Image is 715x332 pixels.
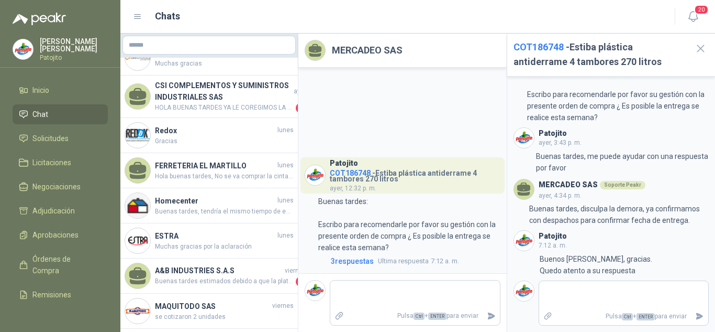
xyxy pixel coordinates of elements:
span: lunes [277,231,294,241]
img: Company Logo [125,298,150,324]
a: 3respuestasUltima respuesta7:12 a. m. [329,255,500,267]
a: Negociaciones [13,177,108,197]
div: Soporte Peakr [600,181,645,189]
span: Chat [32,109,48,120]
a: Company LogoMAQUITODO SASviernesse cotizaron 2 unidades [120,294,298,329]
img: Company Logo [125,193,150,218]
span: COT186748 [330,169,371,177]
a: Órdenes de Compra [13,249,108,281]
span: 1 [296,103,306,113]
span: ayer, 4:34 p. m. [539,192,582,199]
h1: Chats [155,9,180,24]
button: Enviar [691,307,708,326]
span: ENTER [428,313,446,320]
h4: ESTRA [155,230,275,242]
img: Company Logo [305,281,325,301]
span: Muchas gracias por la aclaración [155,242,294,252]
h4: A&B INDUSTRIES S.A.S [155,265,283,276]
a: Aprobaciones [13,225,108,245]
a: Solicitudes [13,128,108,148]
span: Solicitudes [32,133,69,144]
p: Buenos [PERSON_NAME], gracias. Quedo atento a su respuesta [540,253,652,276]
span: Adjudicación [32,205,75,217]
span: Remisiones [32,289,71,301]
h4: - Estiba plástica antiderrame 4 tambores 270 litros [330,166,500,182]
img: Company Logo [514,231,534,251]
img: Company Logo [305,165,325,185]
img: Company Logo [125,228,150,253]
span: Ultima respuesta [378,256,429,266]
p: Buenas tardes, me puede ayudar con una respuesta por favor [536,151,709,174]
p: Buenas tardes, disculpa la demora, ya confirmamos con despachos para confirmar fecha de entrega. [529,203,709,226]
span: 20 [694,5,709,15]
a: Company LogoHomecenterlunesBuenas tardes, tendría el mismo tiempo de entrega. Nuevamente, podemos... [120,188,298,223]
span: Inicio [32,84,49,96]
p: Pulsa + para enviar [348,307,483,325]
h4: Homecenter [155,195,275,207]
h3: Patojito [539,233,567,239]
span: Buenas tardes, tendría el mismo tiempo de entrega. Nuevamente, podemos recomendarlo para entrega ... [155,207,294,217]
label: Adjuntar archivos [539,307,557,326]
h4: FERRETERIA EL MARTILLO [155,160,275,172]
h4: MAQUITODO SAS [155,301,270,312]
h3: Patojito [539,131,567,136]
span: ayer, 12:32 p. m. [330,185,376,192]
span: viernes [272,301,294,311]
span: COT186748 [513,41,564,52]
h2: MERCADEO SAS [332,43,403,58]
img: Company Logo [125,123,150,148]
h3: Patojito [330,160,358,166]
p: Patojito [40,55,108,61]
span: viernes [285,266,306,276]
a: Company LogoRedoxlunesGracias [120,118,298,153]
span: Aprobaciones [32,229,79,241]
a: Licitaciones [13,153,108,173]
a: FERRETERIA EL MARTILLOlunesHola buenas tardes, No se va comprar la cinta, ya que se requieren las... [120,153,298,188]
span: 3 respuesta s [331,255,374,267]
button: Enviar [483,307,500,325]
span: se cotizaron 2 unidades [155,312,294,322]
img: Company Logo [514,281,534,301]
a: Inicio [13,80,108,100]
img: Company Logo [125,45,150,70]
a: Remisiones [13,285,108,305]
span: lunes [277,160,294,170]
span: Licitaciones [32,157,71,168]
span: ayer [294,87,306,97]
h2: - Estiba plástica antiderrame 4 tambores 270 litros [513,40,686,70]
span: Ctrl [414,313,424,320]
span: 1 [296,276,306,287]
img: Company Logo [514,128,534,148]
p: [PERSON_NAME] [PERSON_NAME] [40,38,108,52]
span: Hola buenas tardes, No se va comprar la cinta, ya que se requieren las 6 Unidades, y el proveedor... [155,172,294,181]
img: Company Logo [13,39,33,59]
span: ENTER [636,313,655,320]
a: Adjudicación [13,201,108,221]
p: Buenas tardes: Escribo para recomendarle por favor su gestión con la presente orden de compra ¿ E... [318,196,500,253]
a: Company LogoESTRAlunesMuchas gracias por la aclaración [120,223,298,259]
span: 7:12 a. m. [378,256,459,266]
a: CSI COMPLEMENTOS Y SUMINISTROS INDUSTRIALES SASayerHOLA BUENAS TARDES YA LE COREGIMOS LA FECHA EL... [120,76,298,118]
span: lunes [277,196,294,206]
span: Muchas gracias [155,59,294,69]
span: Ctrl [622,313,633,320]
p: Buenas tardes: Escribo para recomendarle por favor su gestión con la presente orden de compra ¿ E... [527,66,709,123]
h3: MERCADEO SAS [539,182,598,188]
span: Buenas tardes estimados debido a que la plataforma no me permite abjuntar la ficha se la comparto... [155,276,294,287]
span: Órdenes de Compra [32,253,98,276]
img: Logo peakr [13,13,66,25]
a: A&B INDUSTRIES S.A.SviernesBuenas tardes estimados debido a que la plataforma no me permite abjun... [120,259,298,294]
span: 7:12 a. m. [539,242,567,249]
button: 20 [684,7,702,26]
p: Pulsa + para enviar [556,307,691,326]
label: Adjuntar archivos [330,307,348,325]
span: Negociaciones [32,181,81,192]
span: ayer, 3:43 p. m. [539,139,582,146]
span: lunes [277,125,294,135]
span: Gracias [155,136,294,146]
span: HOLA BUENAS TARDES YA LE COREGIMOS LA FECHA EL PRECIO ES EL MISMO [155,103,294,113]
h4: Redox [155,125,275,136]
h4: CSI COMPLEMENTOS Y SUMINISTROS INDUSTRIALES SAS [155,80,292,103]
a: Company LogoFERROTOOLS S.A.S.ayerMuchas gracias [120,40,298,76]
a: Chat [13,104,108,124]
